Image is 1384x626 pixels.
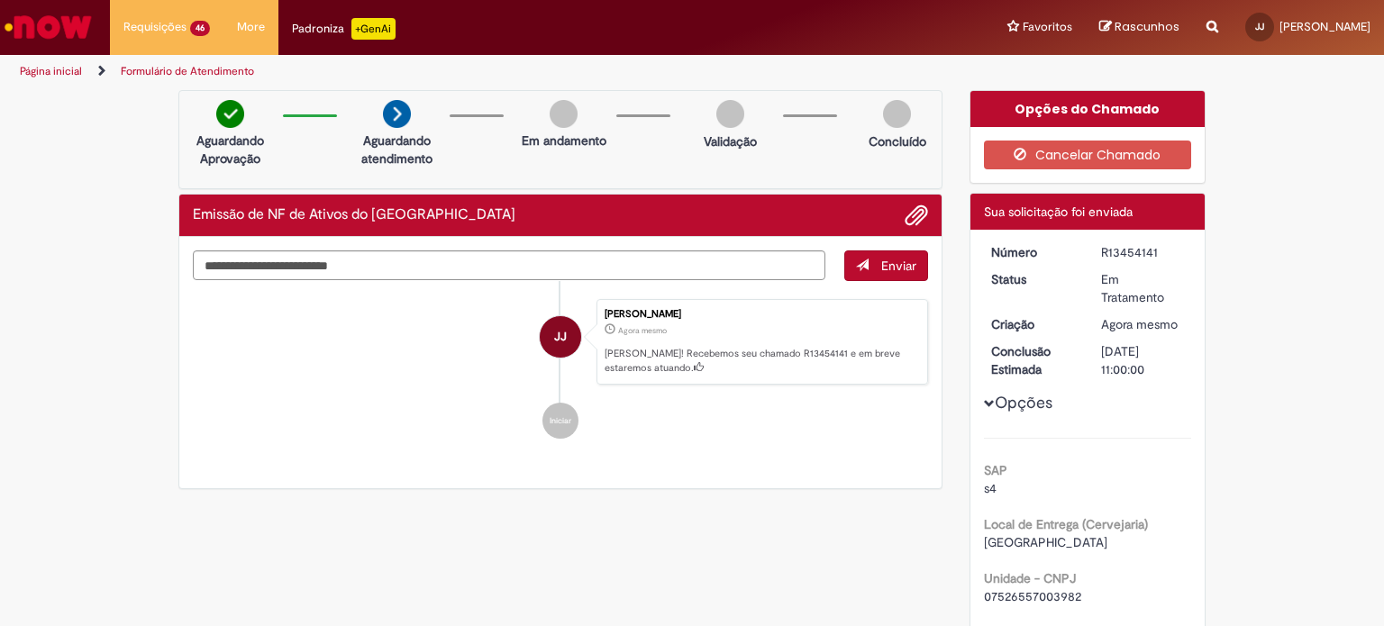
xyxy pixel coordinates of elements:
dt: Status [978,270,1088,288]
span: Agora mesmo [1101,316,1178,332]
button: Enviar [844,250,928,281]
p: Concluído [869,132,926,150]
span: s4 [984,480,997,496]
p: Validação [704,132,757,150]
dt: Criação [978,315,1088,333]
span: Sua solicitação foi enviada [984,204,1133,220]
button: Adicionar anexos [905,204,928,227]
div: [DATE] 11:00:00 [1101,342,1185,378]
div: R13454141 [1101,243,1185,261]
span: [PERSON_NAME] [1279,19,1370,34]
span: 46 [190,21,210,36]
span: Rascunhos [1115,18,1179,35]
b: Local de Entrega (Cervejaria) [984,516,1148,532]
span: Agora mesmo [618,325,667,336]
a: Rascunhos [1099,19,1179,36]
p: Aguardando Aprovação [187,132,274,168]
div: 27/08/2025 18:16:04 [1101,315,1185,333]
img: arrow-next.png [383,100,411,128]
b: Unidade - CNPJ [984,570,1076,586]
span: Requisições [123,18,187,36]
img: img-circle-grey.png [550,100,578,128]
img: check-circle-green.png [216,100,244,128]
dt: Conclusão Estimada [978,342,1088,378]
div: Opções do Chamado [970,91,1206,127]
img: ServiceNow [2,9,95,45]
div: Padroniza [292,18,396,40]
a: Formulário de Atendimento [121,64,254,78]
div: [PERSON_NAME] [605,309,918,320]
p: [PERSON_NAME]! Recebemos seu chamado R13454141 e em breve estaremos atuando. [605,347,918,375]
span: Favoritos [1023,18,1072,36]
ul: Trilhas de página [14,55,909,88]
li: Julia Juchem [193,299,928,386]
span: JJ [1255,21,1264,32]
div: Julia Juchem [540,316,581,358]
time: 27/08/2025 18:16:04 [1101,316,1178,332]
span: Enviar [881,258,916,274]
h2: Emissão de NF de Ativos do ASVD Histórico de tíquete [193,207,515,223]
a: Página inicial [20,64,82,78]
span: [GEOGRAPHIC_DATA] [984,534,1107,550]
b: SAP [984,462,1007,478]
span: JJ [554,315,567,358]
ul: Histórico de tíquete [193,281,928,458]
span: More [237,18,265,36]
button: Cancelar Chamado [984,141,1192,169]
p: Aguardando atendimento [353,132,441,168]
dt: Número [978,243,1088,261]
img: img-circle-grey.png [883,100,911,128]
p: +GenAi [351,18,396,40]
div: Em Tratamento [1101,270,1185,306]
time: 27/08/2025 18:16:04 [618,325,667,336]
img: img-circle-grey.png [716,100,744,128]
span: 07526557003982 [984,588,1081,604]
p: Em andamento [522,132,606,150]
textarea: Digite sua mensagem aqui... [193,250,825,281]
